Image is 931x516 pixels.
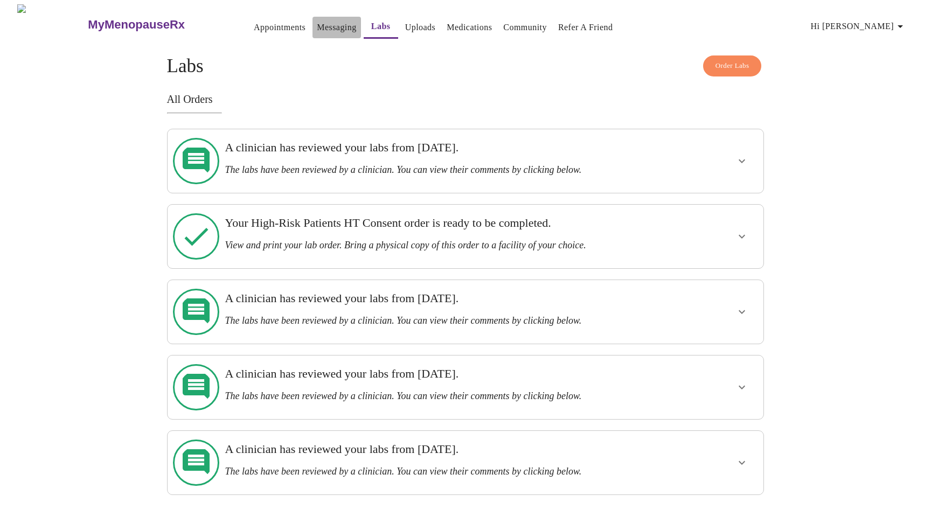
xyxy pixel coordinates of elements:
h3: All Orders [167,93,765,106]
button: Community [499,17,551,38]
h3: A clinician has reviewed your labs from [DATE]. [225,442,648,456]
a: Labs [371,19,391,34]
a: MyMenopauseRx [87,6,228,44]
button: Refer a Friend [554,17,617,38]
h3: View and print your lab order. Bring a physical copy of this order to a facility of your choice. [225,240,648,251]
button: show more [729,299,755,325]
h3: Your High-Risk Patients HT Consent order is ready to be completed. [225,216,648,230]
h3: The labs have been reviewed by a clinician. You can view their comments by clicking below. [225,164,648,176]
a: Medications [447,20,492,35]
button: Hi [PERSON_NAME] [807,16,911,37]
button: show more [729,374,755,400]
button: Order Labs [703,55,762,76]
a: Uploads [405,20,436,35]
button: show more [729,450,755,476]
h4: Labs [167,55,765,77]
span: Hi [PERSON_NAME] [811,19,907,34]
a: Community [503,20,547,35]
button: Messaging [312,17,360,38]
h3: The labs have been reviewed by a clinician. You can view their comments by clicking below. [225,391,648,402]
h3: MyMenopauseRx [88,18,185,32]
a: Refer a Friend [558,20,613,35]
h3: A clinician has reviewed your labs from [DATE]. [225,367,648,381]
h3: A clinician has reviewed your labs from [DATE]. [225,291,648,305]
h3: The labs have been reviewed by a clinician. You can view their comments by clicking below. [225,315,648,326]
a: Appointments [254,20,305,35]
button: Medications [442,17,496,38]
img: MyMenopauseRx Logo [17,4,87,45]
h3: A clinician has reviewed your labs from [DATE]. [225,141,648,155]
a: Messaging [317,20,356,35]
button: Labs [364,16,398,39]
button: Uploads [401,17,440,38]
h3: The labs have been reviewed by a clinician. You can view their comments by clicking below. [225,466,648,477]
button: Appointments [249,17,310,38]
span: Order Labs [715,60,749,72]
button: show more [729,224,755,249]
button: show more [729,148,755,174]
